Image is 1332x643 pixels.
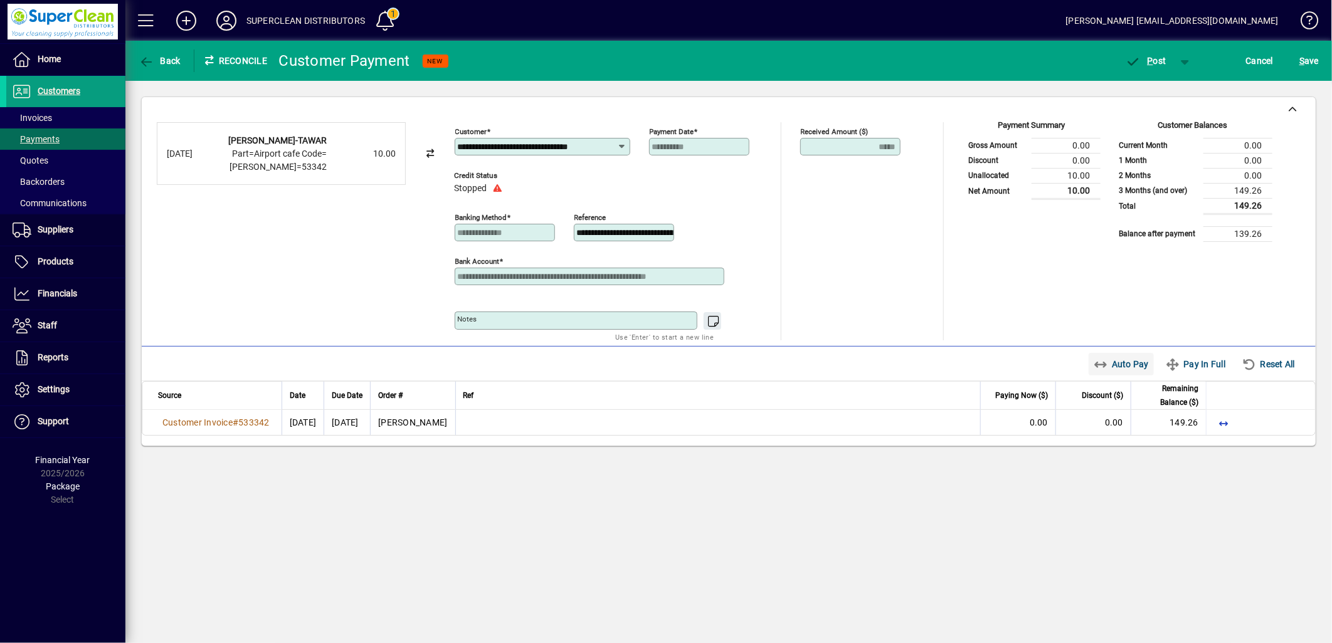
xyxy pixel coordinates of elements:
[650,127,694,136] mat-label: Payment Date
[963,138,1032,153] td: Gross Amount
[1203,138,1272,153] td: 0.00
[6,171,125,192] a: Backorders
[1113,119,1272,138] div: Customer Balances
[1089,353,1155,375] button: Auto Pay
[1113,153,1203,168] td: 1 Month
[139,56,181,66] span: Back
[6,150,125,171] a: Quotes
[1246,51,1274,71] span: Cancel
[158,389,181,402] span: Source
[455,213,507,222] mat-label: Banking method
[1203,226,1272,241] td: 139.26
[125,50,194,72] app-page-header-button: Back
[1243,50,1277,72] button: Cancel
[167,147,217,160] div: [DATE]
[455,257,500,266] mat-label: Bank Account
[13,155,48,165] span: Quotes
[6,406,125,437] a: Support
[38,416,69,426] span: Support
[1203,168,1272,183] td: 0.00
[38,224,73,234] span: Suppliers
[228,135,327,145] strong: [PERSON_NAME]-TAWAR
[378,389,403,402] span: Order #
[1113,183,1203,198] td: 3 Months (and over)
[1203,153,1272,168] td: 0.00
[1299,51,1319,71] span: ave
[1032,183,1101,199] td: 10.00
[13,198,87,208] span: Communications
[233,417,238,427] span: #
[455,184,487,194] span: Stopped
[1299,56,1304,66] span: S
[963,183,1032,199] td: Net Amount
[463,389,474,402] span: Ref
[1032,168,1101,183] td: 10.00
[1113,198,1203,214] td: Total
[1082,389,1123,402] span: Discount ($)
[290,417,317,427] span: [DATE]
[135,50,184,72] button: Back
[206,9,246,32] button: Profile
[38,54,61,64] span: Home
[13,177,65,187] span: Backorders
[574,213,606,222] mat-label: Reference
[158,416,274,429] a: Customer Invoice#533342
[458,315,477,323] mat-label: Notes
[238,417,270,427] span: 533342
[13,134,60,144] span: Payments
[455,172,643,180] span: Credit status
[38,384,70,394] span: Settings
[38,288,77,298] span: Financials
[1242,354,1295,374] span: Reset All
[1113,138,1203,153] td: Current Month
[1066,11,1279,31] div: [PERSON_NAME] [EMAIL_ADDRESS][DOMAIN_NAME]
[6,342,125,374] a: Reports
[1203,198,1272,214] td: 149.26
[370,410,455,435] td: [PERSON_NAME]
[6,192,125,214] a: Communications
[615,330,714,344] mat-hint: Use 'Enter' to start a new line
[279,51,410,71] div: Customer Payment
[1170,417,1199,427] span: 149.26
[1126,56,1166,66] span: ost
[36,455,90,465] span: Financial Year
[38,256,73,266] span: Products
[1032,138,1101,153] td: 0.00
[6,128,125,150] a: Payments
[1113,168,1203,183] td: 2 Months
[1105,417,1123,427] span: 0.00
[13,113,52,123] span: Invoices
[324,410,370,435] td: [DATE]
[1094,354,1150,374] span: Auto Pay
[230,149,327,172] span: Part=Airport cafe Code=[PERSON_NAME]=53342
[1119,50,1173,72] button: Post
[46,481,80,491] span: Package
[1165,354,1225,374] span: Pay In Full
[162,417,233,427] span: Customer Invoice
[1160,353,1230,375] button: Pay In Full
[1113,122,1272,242] app-page-summary-card: Customer Balances
[455,127,487,136] mat-label: Customer
[194,51,270,71] div: Reconcile
[6,246,125,278] a: Products
[6,44,125,75] a: Home
[246,11,365,31] div: SUPERCLEAN DISTRIBUTORS
[290,389,305,402] span: Date
[166,9,206,32] button: Add
[1291,3,1316,43] a: Knowledge Base
[963,122,1101,200] app-page-summary-card: Payment Summary
[333,147,396,160] div: 10.00
[38,320,57,330] span: Staff
[1237,353,1300,375] button: Reset All
[1113,226,1203,241] td: Balance after payment
[332,389,362,402] span: Due Date
[6,278,125,310] a: Financials
[6,107,125,128] a: Invoices
[38,86,80,96] span: Customers
[995,389,1048,402] span: Paying Now ($)
[428,57,443,65] span: NEW
[1203,183,1272,198] td: 149.26
[1296,50,1322,72] button: Save
[6,214,125,246] a: Suppliers
[6,374,125,405] a: Settings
